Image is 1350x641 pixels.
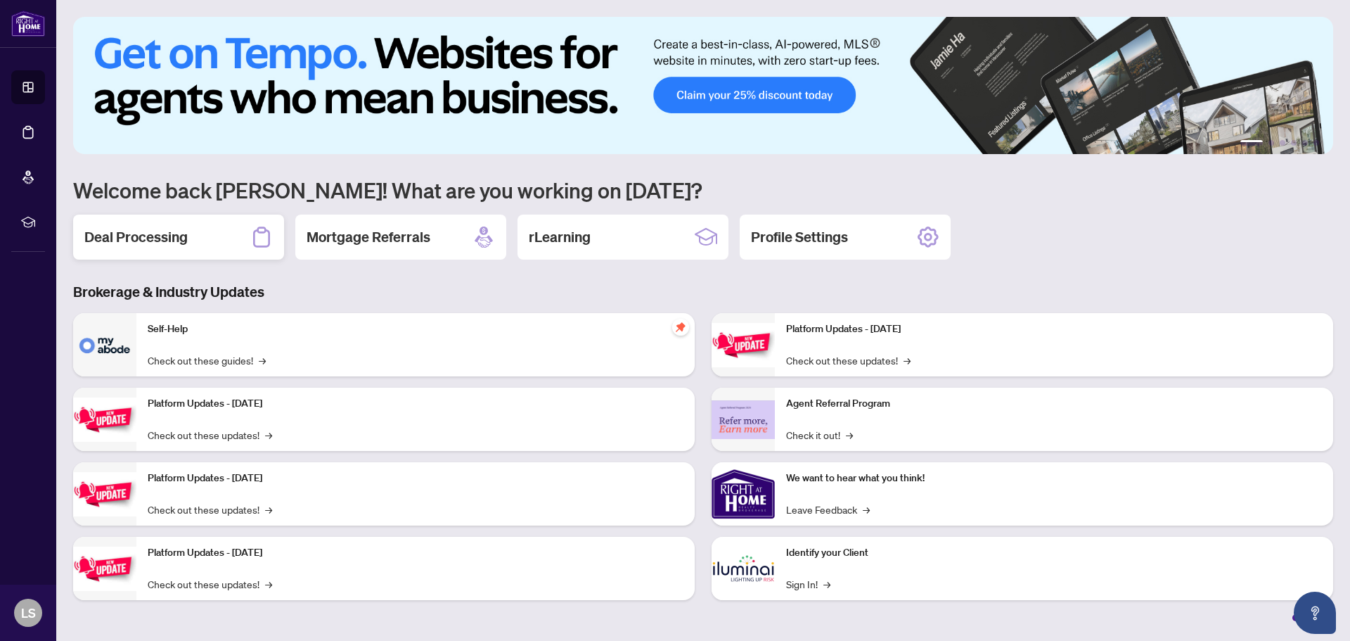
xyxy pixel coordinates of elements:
[786,545,1322,561] p: Identify your Client
[148,353,266,368] a: Check out these guides!→
[148,427,272,443] a: Check out these updates!→
[1302,140,1308,146] button: 5
[672,319,689,336] span: pushpin
[73,472,136,516] img: Platform Updates - July 21, 2025
[904,353,911,368] span: →
[786,353,911,368] a: Check out these updates!→
[786,427,853,443] a: Check it out!→
[786,396,1322,412] p: Agent Referral Program
[73,17,1333,154] img: Slide 0
[73,282,1333,302] h3: Brokerage & Industry Updates
[712,537,775,600] img: Identify your Client
[786,502,870,517] a: Leave Feedback→
[846,427,853,443] span: →
[73,313,136,376] img: Self-Help
[712,400,775,439] img: Agent Referral Program
[73,398,136,442] img: Platform Updates - September 16, 2025
[1313,140,1319,146] button: 6
[786,576,830,592] a: Sign In!→
[786,322,1322,337] p: Platform Updates - [DATE]
[73,177,1333,203] h1: Welcome back [PERSON_NAME]! What are you working on [DATE]?
[259,353,266,368] span: →
[712,323,775,367] img: Platform Updates - June 23, 2025
[1240,140,1263,146] button: 1
[148,471,683,486] p: Platform Updates - [DATE]
[21,603,36,623] span: LS
[84,227,188,247] h2: Deal Processing
[529,227,591,247] h2: rLearning
[265,576,272,592] span: →
[751,227,848,247] h2: Profile Settings
[148,322,683,337] p: Self-Help
[11,11,45,37] img: logo
[148,396,683,412] p: Platform Updates - [DATE]
[73,547,136,591] img: Platform Updates - July 8, 2025
[148,502,272,517] a: Check out these updates!→
[1268,140,1274,146] button: 2
[1291,140,1297,146] button: 4
[786,471,1322,486] p: We want to hear what you think!
[712,462,775,526] img: We want to hear what you think!
[307,227,430,247] h2: Mortgage Referrals
[148,576,272,592] a: Check out these updates!→
[265,502,272,517] span: →
[823,576,830,592] span: →
[863,502,870,517] span: →
[265,427,272,443] span: →
[1280,140,1285,146] button: 3
[1294,592,1336,634] button: Open asap
[148,545,683,561] p: Platform Updates - [DATE]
